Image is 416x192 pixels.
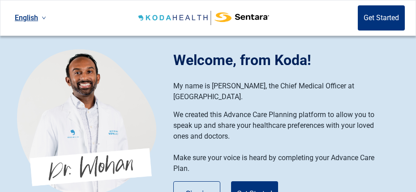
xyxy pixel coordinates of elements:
h1: Welcome, from Koda! [173,49,395,71]
a: Current language: English [11,10,50,25]
img: Koda Health [138,11,269,25]
button: Get Started [358,5,405,31]
p: My name is [PERSON_NAME], the Chief Medical Officer at [GEOGRAPHIC_DATA]. [173,81,386,102]
p: Make sure your voice is heard by completing your Advance Care Plan. [173,153,386,174]
span: down [42,16,46,20]
p: We created this Advance Care Planning platform to allow you to speak up and share your healthcare... [173,109,386,142]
